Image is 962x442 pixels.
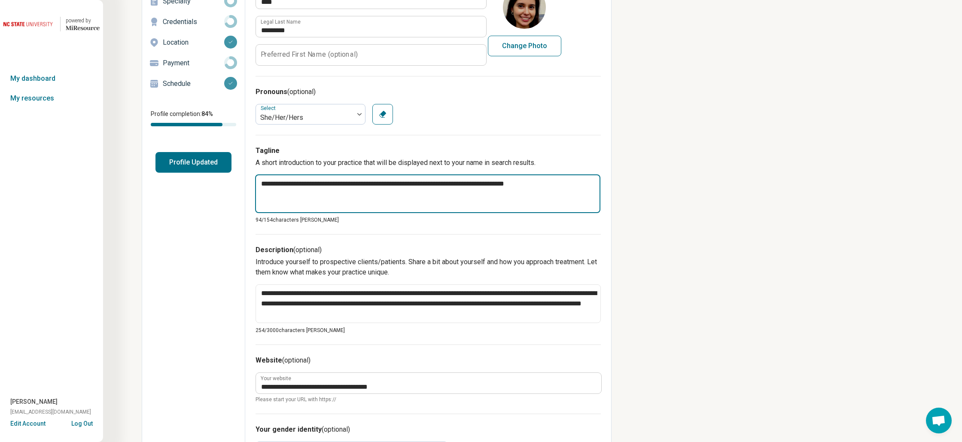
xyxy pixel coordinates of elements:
a: Credentials [142,12,245,32]
span: 84 % [201,110,213,117]
div: Profile completion: [142,104,245,131]
button: Profile Updated [155,152,231,173]
div: She/Her/Hers [260,113,350,123]
div: Profile completion [151,123,236,126]
p: Schedule [163,79,224,89]
span: [EMAIL_ADDRESS][DOMAIN_NAME] [10,408,91,416]
p: 254/ 3000 characters [PERSON_NAME] [256,326,601,334]
p: Introduce yourself to prospective clients/patients. Share a bit about yourself and how you approa... [256,257,601,277]
a: Location [142,32,245,53]
img: North Carolina State University [3,14,55,34]
div: powered by [66,17,100,24]
a: North Carolina State University powered by [3,14,100,34]
h3: Website [256,355,601,366]
p: Payment [163,58,224,68]
h3: Tagline [256,146,601,156]
span: (optional) [322,425,350,433]
h3: Description [256,245,601,255]
label: Your website [261,376,291,381]
span: (optional) [287,88,316,96]
button: Edit Account [10,419,46,428]
label: Preferred First Name (optional) [261,51,358,58]
button: Change Photo [488,36,561,56]
label: Legal Last Name [261,19,301,24]
h3: Pronouns [256,87,601,97]
label: Select [261,105,277,111]
p: Credentials [163,17,224,27]
p: A short introduction to your practice that will be displayed next to your name in search results. [256,158,601,168]
h3: Your gender identity [256,424,601,435]
span: Please start your URL with https:// [256,396,601,403]
a: Payment [142,53,245,73]
a: Schedule [142,73,245,94]
button: Log Out [71,419,93,426]
p: 94/ 154 characters [PERSON_NAME] [256,216,601,224]
div: Open chat [926,408,952,433]
p: Location [163,37,224,48]
span: (optional) [282,356,311,364]
span: [PERSON_NAME] [10,397,58,406]
span: (optional) [293,246,322,254]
